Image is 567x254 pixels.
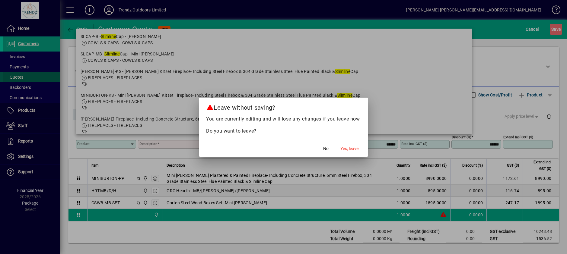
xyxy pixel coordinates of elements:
[316,143,336,154] button: No
[206,115,361,123] p: You are currently editing and will lose any changes if you leave now.
[338,143,361,154] button: Yes, leave
[199,98,368,115] h2: Leave without saving?
[206,127,361,135] p: Do you want to leave?
[340,146,358,152] span: Yes, leave
[323,146,329,152] span: No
